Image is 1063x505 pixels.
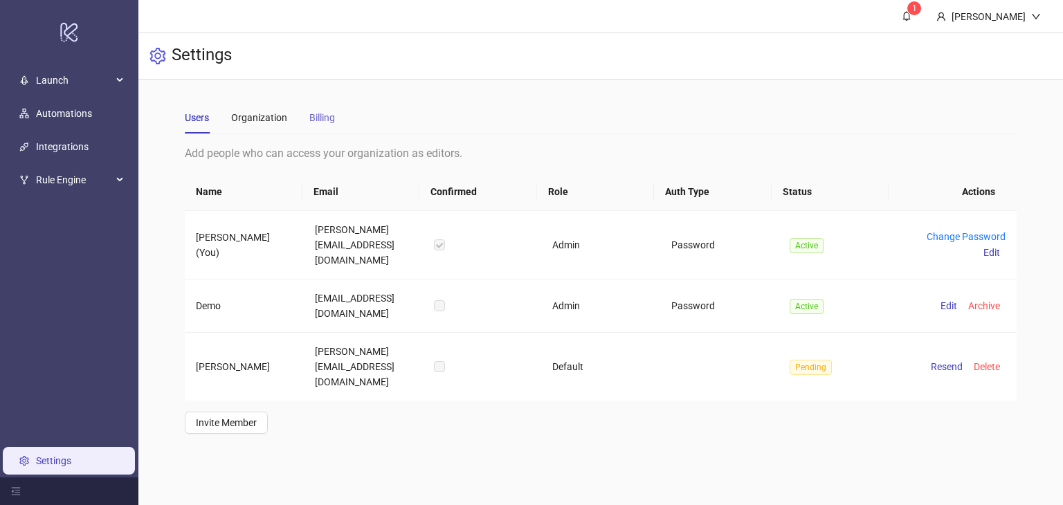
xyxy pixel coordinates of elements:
button: Delete [968,358,1006,375]
button: Resend [925,358,968,375]
span: Active [790,238,824,253]
span: Invite Member [196,417,257,428]
span: 1 [912,3,917,13]
span: Pending [790,360,832,375]
th: Confirmed [419,173,536,211]
a: Change Password [927,231,1006,242]
div: Add people who can access your organization as editors. [185,145,1016,162]
td: Password [660,279,779,333]
th: Actions [889,173,1006,211]
span: user [936,12,946,21]
div: Users [185,110,209,125]
td: [PERSON_NAME][EMAIL_ADDRESS][DOMAIN_NAME] [304,211,423,279]
th: Name [185,173,302,211]
th: Status [772,173,889,211]
button: Edit [978,244,1006,261]
div: Organization [231,110,287,125]
button: Archive [963,297,1006,314]
a: Automations [36,108,92,119]
a: Integrations [36,141,89,152]
td: Admin [541,211,660,279]
span: Active [790,299,824,314]
span: setting [149,48,166,64]
button: Edit [935,297,963,314]
div: Billing [309,110,335,125]
button: Invite Member [185,412,268,434]
span: Resend [931,361,963,372]
th: Role [537,173,654,211]
span: Edit [983,247,1000,258]
div: [PERSON_NAME] [946,9,1031,24]
span: Rule Engine [36,166,112,194]
th: Email [302,173,419,211]
span: Edit [941,300,957,311]
sup: 1 [907,1,921,15]
span: fork [19,175,29,185]
h3: Settings [172,44,232,68]
td: Admin [541,279,660,333]
span: down [1031,12,1041,21]
td: [PERSON_NAME] (You) [185,211,304,279]
span: bell [902,11,911,21]
span: Launch [36,66,112,94]
td: Demo [185,279,304,333]
td: Password [660,211,779,279]
td: [EMAIL_ADDRESS][DOMAIN_NAME] [304,279,423,333]
span: Archive [968,300,1000,311]
td: Default [541,333,660,401]
td: [PERSON_NAME][EMAIL_ADDRESS][DOMAIN_NAME] [304,333,423,401]
span: rocket [19,75,29,85]
td: [PERSON_NAME] [185,333,304,401]
th: Auth Type [654,173,771,211]
span: Delete [974,361,1000,372]
span: menu-fold [11,486,21,496]
a: Settings [36,455,71,466]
